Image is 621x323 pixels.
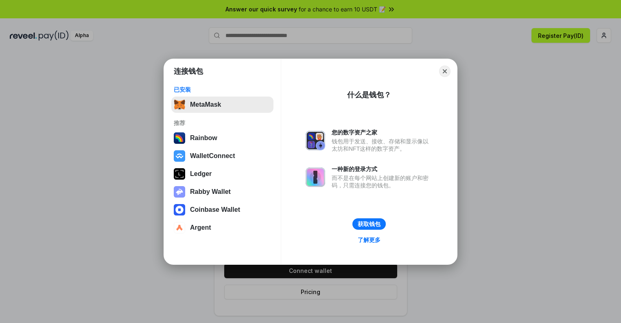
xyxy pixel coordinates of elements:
div: 推荐 [174,119,271,127]
div: Ledger [190,170,212,178]
h1: 连接钱包 [174,66,203,76]
img: svg+xml,%3Csvg%20xmlns%3D%22http%3A%2F%2Fwww.w3.org%2F2000%2Fsvg%22%20fill%3D%22none%22%20viewBox... [306,131,325,150]
div: Argent [190,224,211,231]
img: svg+xml,%3Csvg%20xmlns%3D%22http%3A%2F%2Fwww.w3.org%2F2000%2Fsvg%22%20fill%3D%22none%22%20viewBox... [174,186,185,198]
div: Rabby Wallet [190,188,231,196]
div: WalletConnect [190,152,235,160]
button: Argent [171,220,273,236]
div: 已安装 [174,86,271,93]
div: 获取钱包 [358,220,380,228]
div: 一种新的登录方式 [332,165,433,173]
div: 您的数字资产之家 [332,129,433,136]
img: svg+xml,%3Csvg%20width%3D%22120%22%20height%3D%22120%22%20viewBox%3D%220%200%20120%20120%22%20fil... [174,132,185,144]
button: 获取钱包 [352,218,386,230]
img: svg+xml,%3Csvg%20fill%3D%22none%22%20height%3D%2233%22%20viewBox%3D%220%200%2035%2033%22%20width%... [174,99,185,110]
button: Rabby Wallet [171,184,273,200]
img: svg+xml,%3Csvg%20width%3D%2228%22%20height%3D%2228%22%20viewBox%3D%220%200%2028%2028%22%20fill%3D... [174,222,185,233]
img: svg+xml,%3Csvg%20xmlns%3D%22http%3A%2F%2Fwww.w3.org%2F2000%2Fsvg%22%20width%3D%2228%22%20height%3... [174,168,185,180]
div: 什么是钱包？ [347,90,391,100]
img: svg+xml,%3Csvg%20width%3D%2228%22%20height%3D%2228%22%20viewBox%3D%220%200%2028%2028%22%20fill%3D... [174,150,185,162]
button: WalletConnect [171,148,273,164]
img: svg+xml,%3Csvg%20width%3D%2228%22%20height%3D%2228%22%20viewBox%3D%220%200%2028%2028%22%20fill%3D... [174,204,185,215]
img: svg+xml,%3Csvg%20xmlns%3D%22http%3A%2F%2Fwww.w3.org%2F2000%2Fsvg%22%20fill%3D%22none%22%20viewBox... [306,167,325,187]
button: Ledger [171,166,273,182]
button: Close [439,66,450,77]
button: Rainbow [171,130,273,146]
button: Coinbase Wallet [171,202,273,218]
div: 而不是在每个网站上创建新的账户和密码，只需连接您的钱包。 [332,174,433,189]
button: MetaMask [171,97,273,113]
div: Coinbase Wallet [190,206,240,213]
div: 了解更多 [358,236,380,244]
div: Rainbow [190,134,217,142]
div: MetaMask [190,101,221,108]
div: 钱包用于发送、接收、存储和显示像以太坊和NFT这样的数字资产。 [332,138,433,152]
a: 了解更多 [353,235,385,245]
